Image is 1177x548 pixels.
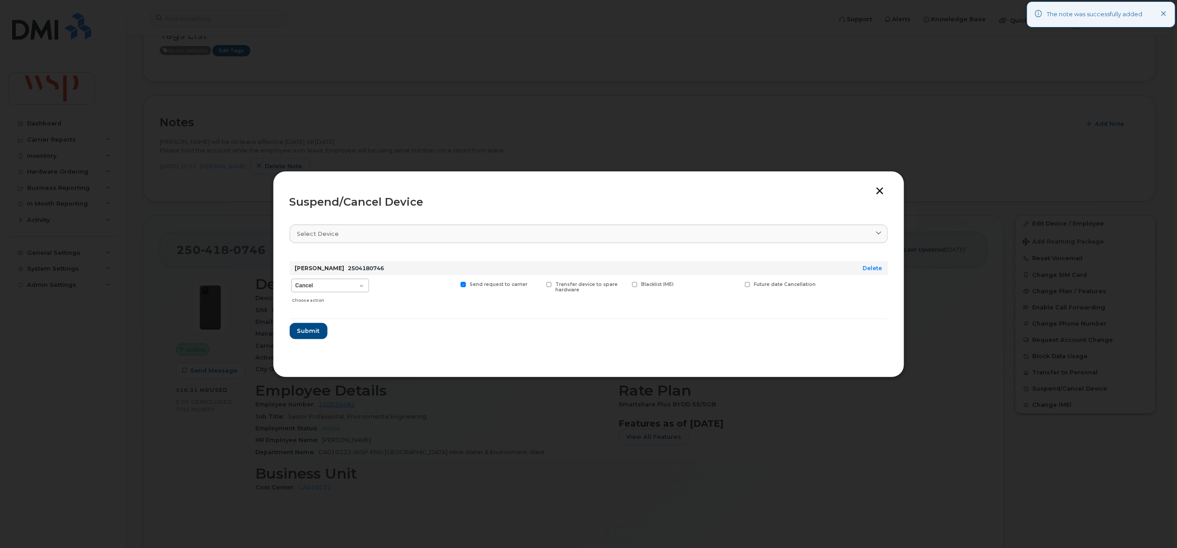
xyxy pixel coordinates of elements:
[292,293,369,304] div: Choose action
[297,230,339,238] span: Select device
[470,281,527,287] span: Send request to carrier
[555,281,618,293] span: Transfer device to spare hardware
[290,323,328,339] button: Submit
[535,282,540,286] input: Transfer device to spare hardware
[290,197,888,207] div: Suspend/Cancel Device
[734,282,739,286] input: Future date Cancellation
[1047,10,1143,19] div: The note was successfully added
[295,265,345,272] strong: [PERSON_NAME]
[621,282,626,286] input: Blacklist IMEI
[863,265,882,272] a: Delete
[297,327,320,335] span: Submit
[290,225,888,243] a: Select device
[641,281,674,287] span: Blacklist IMEI
[348,265,384,272] span: 2504180746
[450,282,454,286] input: Send request to carrier
[754,281,816,287] span: Future date Cancellation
